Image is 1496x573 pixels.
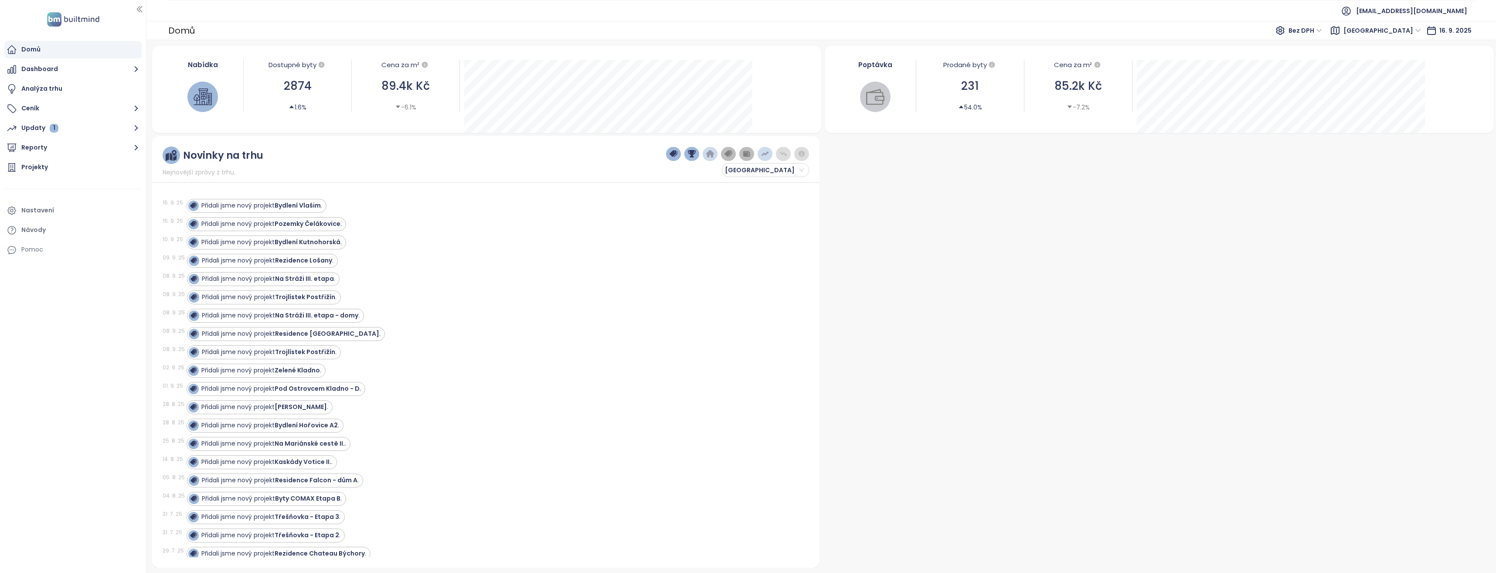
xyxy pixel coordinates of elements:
[202,329,381,338] div: Přidali jsme nový projekt .
[4,202,142,219] a: Nastavení
[1439,26,1472,35] span: 16. 9. 2025
[167,60,239,70] div: Nabídka
[201,439,346,448] div: Přidali jsme nový projekt .
[190,514,196,520] img: icon
[4,159,142,176] a: Projekty
[190,312,197,318] img: icon
[275,293,335,301] strong: Trojlístek Postřižín
[163,327,185,335] div: 08. 9. 25
[163,510,184,518] div: 31. 7. 25
[163,382,184,390] div: 01. 9. 25
[4,139,142,157] button: Reporty
[163,364,184,372] div: 02. 9. 25
[275,384,360,393] strong: Pod Ostrovcem Kladno - D
[1029,60,1128,70] div: Cena za m²
[275,274,334,283] strong: Na Stráži III. etapa
[201,512,340,522] div: Přidali jsme nový projekt .
[201,457,333,467] div: Přidali jsme nový projekt .
[921,77,1020,95] div: 231
[50,124,58,133] div: 1
[275,512,339,521] strong: Třešňovka - Etapa 3
[248,77,347,95] div: 2874
[190,294,197,300] img: icon
[190,495,197,501] img: icon
[163,547,184,555] div: 29. 7. 25
[202,311,360,320] div: Přidali jsme nový projekt .
[275,402,327,411] strong: [PERSON_NAME]
[163,529,184,536] div: 31. 7. 25
[163,419,184,426] div: 28. 8. 25
[275,476,357,484] strong: Residence Falcon - dům A
[163,492,185,500] div: 04. 8. 25
[201,384,361,393] div: Přidali jsme nový projekt .
[190,459,196,465] img: icon
[163,455,184,463] div: 14. 8. 25
[163,199,184,207] div: 15. 9. 25
[163,345,185,353] div: 08. 9. 25
[395,104,401,110] span: caret-down
[798,150,806,158] img: information-circle.png
[190,257,197,263] img: icon
[21,162,48,173] div: Projekty
[190,550,196,556] img: icon
[21,244,43,255] div: Pomoc
[724,150,732,158] img: price-tag-grey.png
[21,44,41,55] div: Domů
[202,476,359,485] div: Přidali jsme nový projekt .
[202,348,337,357] div: Přidali jsme nový projekt .
[248,60,347,70] div: Dostupné byty
[275,219,340,228] strong: Pozemky Čelákovice
[202,494,342,503] div: Přidali jsme nový projekt .
[381,60,419,70] div: Cena za m²
[1343,24,1421,37] span: Středočeský kraj
[4,222,142,239] a: Návody
[163,217,184,225] div: 15. 9. 25
[840,60,912,70] div: Poptávka
[202,293,337,302] div: Přidali jsme nový projekt .
[21,225,46,235] div: Návody
[275,348,335,356] strong: Trojlístek Postřižín
[201,238,342,247] div: Přidali jsme nový projekt .
[1029,77,1128,95] div: 85.2k Kč
[201,201,322,210] div: Přidali jsme nový projekt .
[201,421,339,430] div: Přidali jsme nový projekt .
[4,100,142,117] button: Ceník
[275,439,345,448] strong: Na Mariánské cestě II.
[275,549,365,558] strong: Rezidence Chateau Býchory
[21,123,58,133] div: Updaty
[201,402,328,412] div: Přidali jsme nový projekt .
[921,60,1020,70] div: Prodané byty
[275,366,320,375] strong: Zelené Kladno
[275,238,340,246] strong: Bydlení Kutnohorská
[190,385,196,392] img: icon
[761,150,769,158] img: price-increases.png
[163,235,184,243] div: 10. 9. 25
[183,150,263,161] div: Novinky na trhu
[4,41,142,58] a: Domů
[168,23,195,38] div: Domů
[190,440,196,447] img: icon
[163,254,185,262] div: 09. 9. 25
[163,290,185,298] div: 08. 9. 25
[190,349,197,355] img: icon
[190,422,196,428] img: icon
[163,474,185,481] div: 05. 8. 25
[275,494,340,503] strong: Byty COMAX Etapa B
[163,437,184,445] div: 25. 8. 25
[166,150,177,161] img: ruler
[958,102,982,112] div: 54.0%
[4,241,142,259] div: Pomoc
[201,219,342,229] div: Přidali jsme nový projekt .
[4,119,142,137] button: Updaty 1
[1067,102,1090,112] div: -7.2%
[706,150,714,158] img: home-dark-blue.png
[275,256,332,265] strong: Rezidence Lošany
[201,366,321,375] div: Přidali jsme nový projekt .
[1356,0,1467,21] span: [EMAIL_ADDRESS][DOMAIN_NAME]
[163,309,185,317] div: 08. 9. 25
[21,83,62,94] div: Analýza trhu
[4,61,142,78] button: Dashboard
[201,531,340,540] div: Přidali jsme nový projekt .
[21,205,54,216] div: Nastavení
[4,80,142,98] a: Analýza trhu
